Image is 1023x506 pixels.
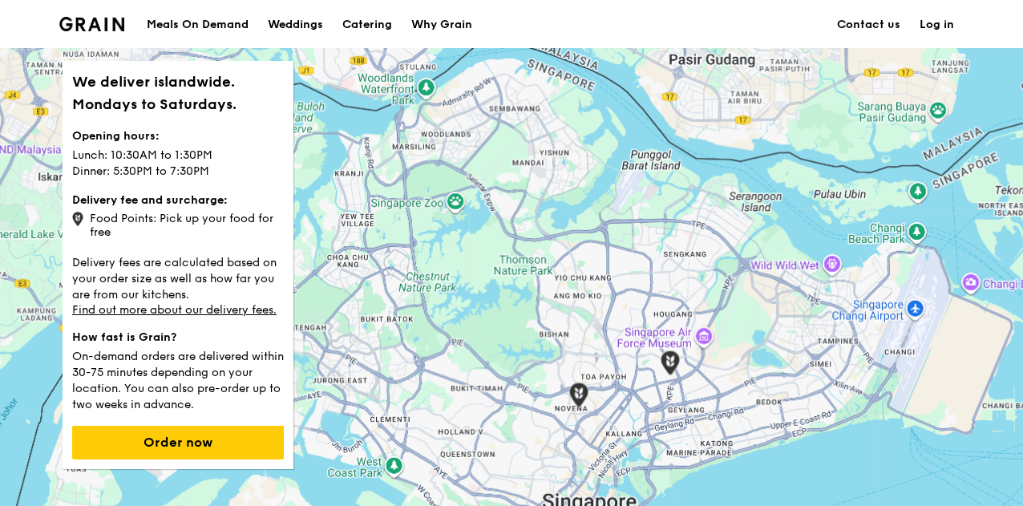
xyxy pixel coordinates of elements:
[72,436,284,450] a: Order now
[827,1,910,49] a: Contact us
[72,71,284,115] h1: We deliver islandwide. Mondays to Saturdays.
[72,144,284,180] p: Lunch: 10:30AM to 1:30PM Dinner: 5:30PM to 7:30PM
[72,303,277,317] a: Find out more about our delivery fees.
[59,17,124,31] img: Grain
[258,1,333,49] a: Weddings
[72,252,284,303] p: Delivery fees are calculated based on your order size as well as how far you are from our kitchens.
[72,330,176,344] strong: How fast is Grain?
[72,208,284,239] div: Food Points: Pick up your food for free
[333,1,402,49] a: Catering
[411,1,472,49] div: Why Grain
[72,426,284,459] button: Order now
[72,129,160,143] strong: Opening hours:
[342,1,392,49] div: Catering
[72,346,284,413] p: On-demand orders are delivered within 30-75 minutes depending on your location. You can also pre-...
[268,1,323,49] div: Weddings
[72,193,228,207] strong: Delivery fee and surcharge:
[910,1,964,49] a: Log in
[72,212,83,226] img: icon-grain-marker.0ca718ca.png
[402,1,482,49] a: Why Grain
[147,1,249,49] div: Meals On Demand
